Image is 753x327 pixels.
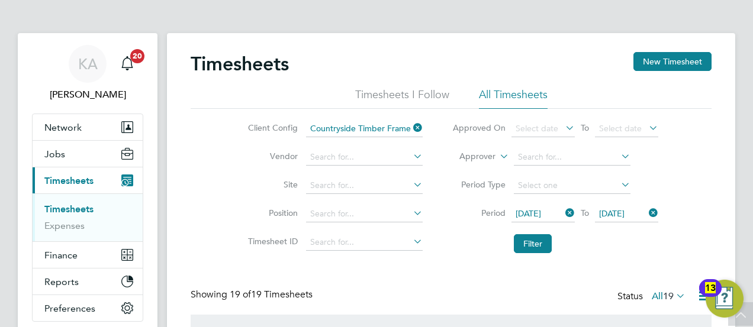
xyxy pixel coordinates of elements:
button: Preferences [33,295,143,321]
span: To [577,120,593,135]
span: KA [78,56,98,72]
span: Kerry Asawla [32,88,143,102]
label: Site [244,179,298,190]
input: Search for... [306,206,423,222]
a: Expenses [44,220,85,231]
label: Period Type [452,179,506,190]
a: KA[PERSON_NAME] [32,45,143,102]
input: Search for... [306,177,423,194]
button: Finance [33,242,143,268]
a: 20 [115,45,139,83]
span: Reports [44,276,79,287]
button: Jobs [33,141,143,167]
a: Timesheets [44,203,94,215]
label: Timesheet ID [244,236,298,247]
label: Position [244,208,298,218]
label: Vendor [244,151,298,161]
span: To [577,205,593,221]
span: 19 of [230,289,251,300]
li: Timesheets I Follow [355,88,449,109]
li: All Timesheets [479,88,548,109]
input: Search for... [306,149,423,166]
button: Network [33,114,143,140]
label: Period [452,208,506,218]
span: Preferences [44,303,95,314]
button: Reports [33,268,143,294]
span: 19 Timesheets [230,289,313,300]
input: Search for... [306,234,423,251]
label: All [652,290,686,302]
span: [DATE] [516,208,541,219]
input: Search for... [306,121,423,137]
span: Network [44,122,82,133]
div: Status [617,289,688,305]
span: 19 [663,290,674,302]
button: New Timesheet [633,52,712,71]
span: Finance [44,250,78,261]
span: [DATE] [599,208,625,219]
label: Client Config [244,122,298,133]
button: Filter [514,234,552,253]
msreadoutspan: 13 [705,282,716,293]
div: Showing [191,289,315,301]
button: Open Resource Center, 13 new notifications [706,280,744,318]
span: Select date [599,123,642,134]
span: Select date [516,123,558,134]
span: Timesheets [44,175,94,186]
div: Timesheets [33,193,143,241]
h2: Timesheets [191,52,289,76]
label: Approver [442,151,495,163]
span: Jobs [44,148,65,160]
label: Approved On [452,122,506,133]
button: Timesheets [33,167,143,193]
input: Search for... [514,149,630,166]
span: 20 [130,49,144,63]
input: Select one [514,177,630,194]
